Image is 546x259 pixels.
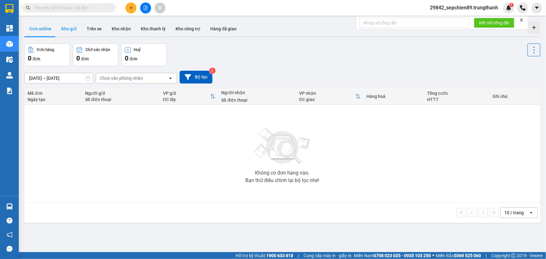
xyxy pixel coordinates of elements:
div: Bạn thử điều chỉnh lại bộ lọc nhé! [246,178,319,183]
img: dashboard-icon [6,25,13,32]
img: solution-icon [6,88,13,94]
button: Hàng đã giao [205,21,242,36]
strong: 0369 525 060 [454,253,481,258]
div: Huỷ [134,48,141,52]
div: Tổng cước [427,91,486,96]
svg: open [529,210,534,215]
button: Đơn online [24,21,56,36]
span: 1 [510,3,513,7]
img: warehouse-icon [6,56,13,63]
span: notification [7,232,13,238]
input: Select a date range. [25,73,93,83]
button: Kết nối tổng đài [474,18,514,28]
span: đơn [130,56,137,61]
button: Kho công nợ [171,21,205,36]
span: 0 [28,54,31,62]
div: Số điện thoại [85,97,157,102]
button: Đơn hàng0đơn [24,43,70,66]
span: | [298,252,299,259]
span: Miền Bắc [436,252,481,259]
span: plus [129,6,133,10]
div: ĐC giao [299,97,355,102]
div: VP gửi [163,91,210,96]
span: caret-down [534,5,540,11]
img: warehouse-icon [6,203,13,210]
div: Hàng hoá [367,94,421,99]
button: Kho thanh lý [136,21,171,36]
span: file-add [143,6,148,10]
span: Cung cấp máy in - giấy in: [304,252,352,259]
th: Toggle SortBy [296,88,364,105]
img: logo-vxr [5,4,13,13]
span: Miền Nam [354,252,431,259]
div: HTTT [427,97,486,102]
div: Tạo kho hàng mới [528,21,540,34]
div: 10 / trang [504,210,524,216]
div: Người nhận [222,90,293,95]
th: Toggle SortBy [160,88,218,105]
span: ⚪️ [432,254,434,257]
button: aim [155,3,166,13]
button: caret-down [531,3,542,13]
img: svg+xml;base64,PHN2ZyBjbGFzcz0ibGlzdC1wbHVnX19zdmciIHhtbG5zPSJodHRwOi8vd3d3LnczLm9yZy8yMDAwL3N2Zy... [251,124,314,168]
strong: 1900 633 818 [266,253,293,258]
button: Chờ xác nhận0đơn [73,43,118,66]
div: Đơn hàng [37,48,54,52]
div: Chờ xác nhận [85,48,110,52]
sup: 1 [509,3,514,7]
span: đơn [33,56,40,61]
div: Ghi chú [492,94,537,99]
span: search [26,6,30,10]
div: ĐC lấy [163,97,210,102]
input: Tìm tên, số ĐT hoặc mã đơn [34,4,108,11]
img: warehouse-icon [6,72,13,79]
span: 29842_sepchien89.trungthanh [425,4,503,12]
span: 0 [125,54,128,62]
button: Kho nhận [107,21,136,36]
div: Mã đơn [28,91,79,96]
img: icon-new-feature [506,5,512,11]
div: Người gửi [85,91,157,96]
img: phone-icon [520,5,526,11]
div: Ngày tạo [28,97,79,102]
span: copyright [511,253,516,258]
span: question-circle [7,218,13,224]
button: plus [125,3,136,13]
button: file-add [140,3,151,13]
div: Chọn văn phòng nhận [100,75,143,81]
sup: 2 [209,68,216,74]
span: aim [158,6,162,10]
button: Bộ lọc [180,71,212,84]
button: Kho gửi [56,21,82,36]
div: Không có đơn hàng nào. [255,170,310,175]
svg: open [168,76,173,81]
input: Nhập số tổng đài [360,18,469,28]
span: đơn [81,56,89,61]
div: Số điện thoại [222,98,293,103]
span: Hỗ trợ kỹ thuật: [236,252,293,259]
span: | [486,252,487,259]
span: close [519,18,524,22]
button: Huỷ0đơn [121,43,167,66]
span: message [7,246,13,252]
strong: 0708 023 035 - 0935 103 250 [374,253,431,258]
span: Kết nối tổng đài [479,19,509,26]
span: 0 [76,54,80,62]
img: warehouse-icon [6,41,13,47]
button: Trên xe [82,21,107,36]
div: VP nhận [299,91,355,96]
